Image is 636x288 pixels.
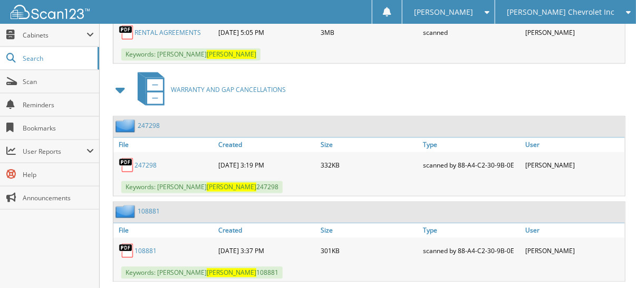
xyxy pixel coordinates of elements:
[523,224,625,238] a: User
[216,240,318,262] div: [DATE] 3:37 PM
[134,247,157,256] a: 108881
[23,147,86,156] span: User Reports
[23,100,94,109] span: Reminders
[318,155,420,176] div: 332KB
[115,119,138,133] img: folder2.png
[23,170,94,179] span: Help
[119,243,134,259] img: PDF.png
[134,29,201,38] a: RENTAL AGREEMENTS
[420,240,523,262] div: scanned by 88-A4-C2-30-9B-0E
[583,237,636,288] iframe: Chat Widget
[115,205,138,218] img: folder2.png
[523,138,625,152] a: User
[138,207,160,216] a: 108881
[207,50,256,59] span: [PERSON_NAME]
[23,54,92,63] span: Search
[523,22,625,43] div: [PERSON_NAME]
[23,193,94,202] span: Announcements
[523,240,625,262] div: [PERSON_NAME]
[11,5,90,19] img: scan123-logo-white.svg
[414,9,473,15] span: [PERSON_NAME]
[113,138,216,152] a: File
[420,155,523,176] div: scanned by 88-A4-C2-30-9B-0E
[216,224,318,238] a: Created
[23,31,86,40] span: Cabinets
[318,22,420,43] div: 3MB
[121,267,283,279] span: Keywords: [PERSON_NAME] 108881
[207,268,256,277] span: [PERSON_NAME]
[121,49,261,61] span: Keywords: [PERSON_NAME]
[420,22,523,43] div: scanned
[318,138,420,152] a: Size
[420,224,523,238] a: Type
[507,9,614,15] span: [PERSON_NAME] Chevrolet Inc
[216,155,318,176] div: [DATE] 3:19 PM
[121,181,283,193] span: Keywords: [PERSON_NAME] 247298
[318,240,420,262] div: 301KB
[131,69,286,111] a: WARRANTY AND GAP CANCELLATIONS
[138,122,160,131] a: 247298
[119,25,134,41] img: PDF.png
[207,183,256,192] span: [PERSON_NAME]
[523,155,625,176] div: [PERSON_NAME]
[318,224,420,238] a: Size
[134,161,157,170] a: 247298
[216,22,318,43] div: [DATE] 5:05 PM
[113,224,216,238] a: File
[420,138,523,152] a: Type
[119,157,134,173] img: PDF.png
[23,77,94,86] span: Scan
[171,86,286,95] span: WARRANTY AND GAP CANCELLATIONS
[216,138,318,152] a: Created
[23,124,94,133] span: Bookmarks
